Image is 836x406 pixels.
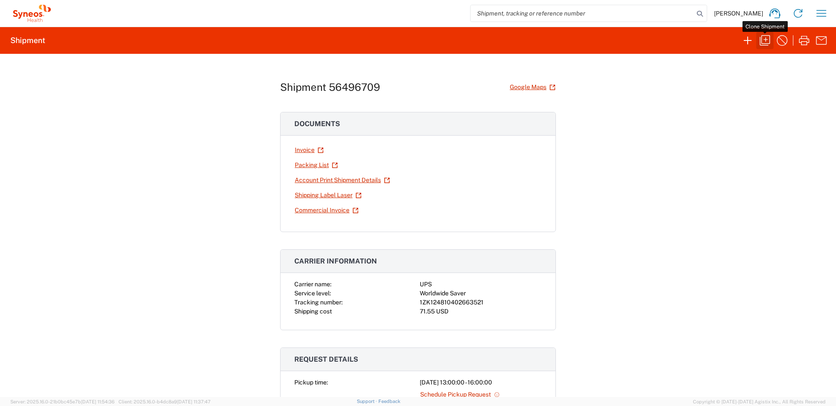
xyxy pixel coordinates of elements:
a: Account Print Shipment Details [294,173,390,188]
span: Pickup time: [294,379,328,386]
span: [PERSON_NAME] [714,9,763,17]
span: Request details [294,355,358,363]
a: Feedback [378,399,400,404]
h1: Shipment 56496709 [280,81,380,93]
span: Shipping cost [294,308,332,315]
span: Server: 2025.16.0-21b0bc45e7b [10,399,115,404]
div: UPS [420,280,542,289]
span: Carrier name: [294,281,331,288]
span: Tracking number: [294,299,343,306]
span: Service level: [294,290,331,297]
span: Copyright © [DATE]-[DATE] Agistix Inc., All Rights Reserved [693,398,826,406]
div: Worldwide Saver [420,289,542,298]
a: Packing List [294,158,338,173]
span: Client: 2025.16.0-b4dc8a9 [119,399,211,404]
a: Schedule Pickup Request [420,387,500,402]
span: Carrier information [294,257,377,265]
h2: Shipment [10,35,45,46]
a: Invoice [294,143,324,158]
div: 1ZK124810402663521 [420,298,542,307]
a: Google Maps [509,80,556,95]
span: Documents [294,120,340,128]
a: Shipping Label Laser [294,188,362,203]
input: Shipment, tracking or reference number [471,5,694,22]
a: Commercial Invoice [294,203,359,218]
a: Support [357,399,378,404]
span: [DATE] 11:37:47 [177,399,211,404]
span: [DATE] 11:54:36 [81,399,115,404]
div: [DATE] 13:00:00 - 16:00:00 [420,378,542,387]
div: 71.55 USD [420,307,542,316]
